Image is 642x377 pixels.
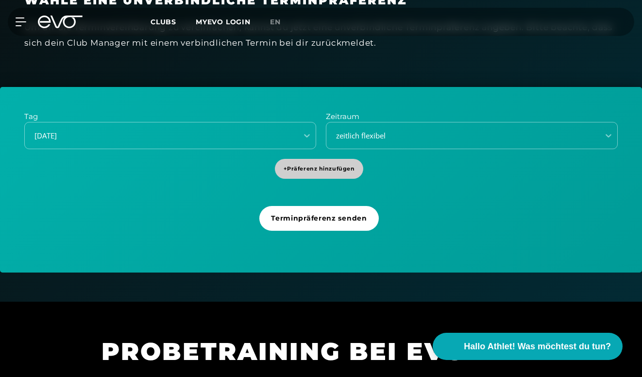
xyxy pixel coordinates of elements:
span: Hallo Athlet! Was möchtest du tun? [464,340,611,353]
a: Terminpräferenz senden [259,206,382,248]
span: + Präferenz hinzufügen [284,165,355,173]
p: Zeitraum [326,111,618,122]
a: +Präferenz hinzufügen [275,159,368,196]
h1: PROBETRAINING BEI EVO [101,336,539,367]
span: Clubs [151,17,176,26]
div: zeitlich flexibel [327,130,592,141]
div: [DATE] [26,130,291,141]
a: Clubs [151,17,196,26]
a: en [270,17,292,28]
span: en [270,17,281,26]
button: Hallo Athlet! Was möchtest du tun? [433,333,623,360]
a: MYEVO LOGIN [196,17,251,26]
p: Tag [24,111,316,122]
span: Terminpräferenz senden [271,213,367,223]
